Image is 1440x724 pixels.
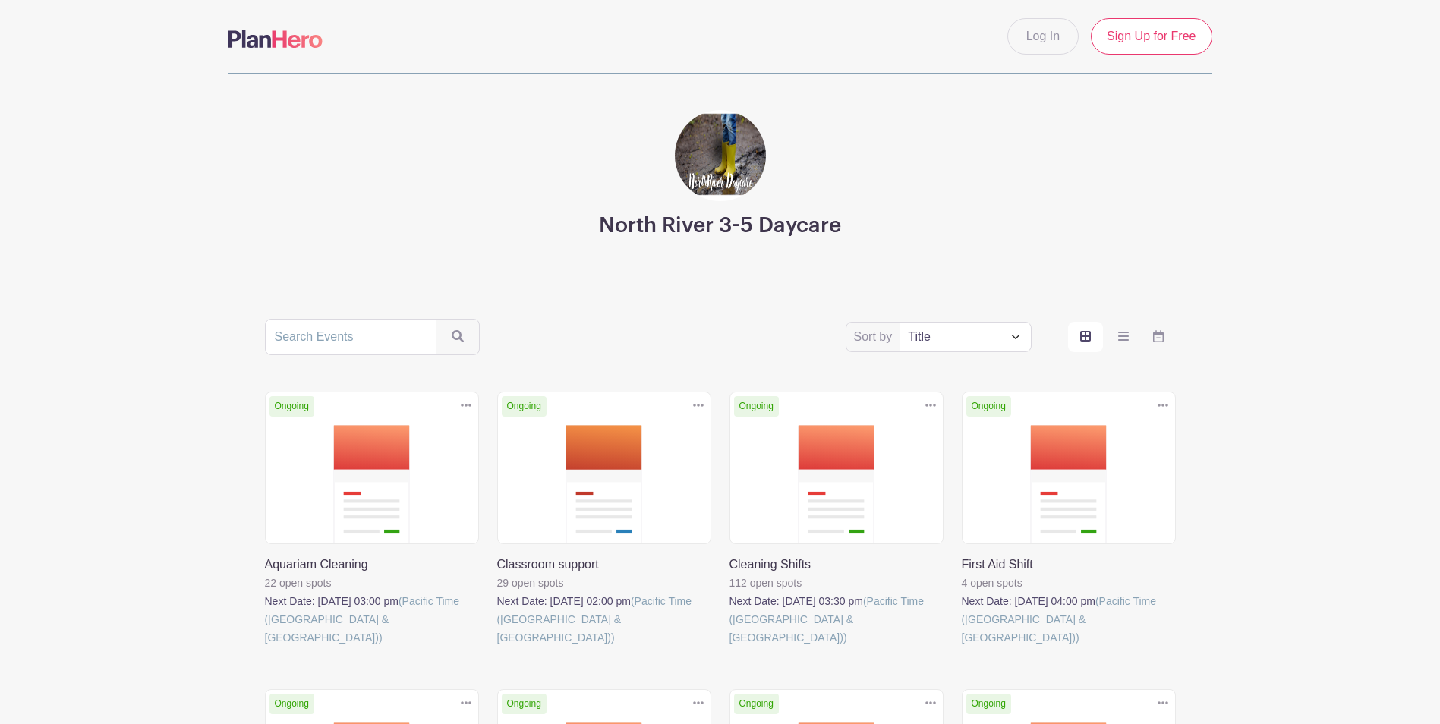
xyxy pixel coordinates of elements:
a: Sign Up for Free [1091,18,1212,55]
input: Search Events [265,319,436,355]
a: Log In [1007,18,1079,55]
img: Junior%20Kindergarten%20background%20website.png [675,110,766,201]
div: order and view [1068,322,1176,352]
h3: North River 3-5 Daycare [599,213,841,239]
label: Sort by [854,328,897,346]
img: logo-507f7623f17ff9eddc593b1ce0a138ce2505c220e1c5a4e2b4648c50719b7d32.svg [228,30,323,48]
